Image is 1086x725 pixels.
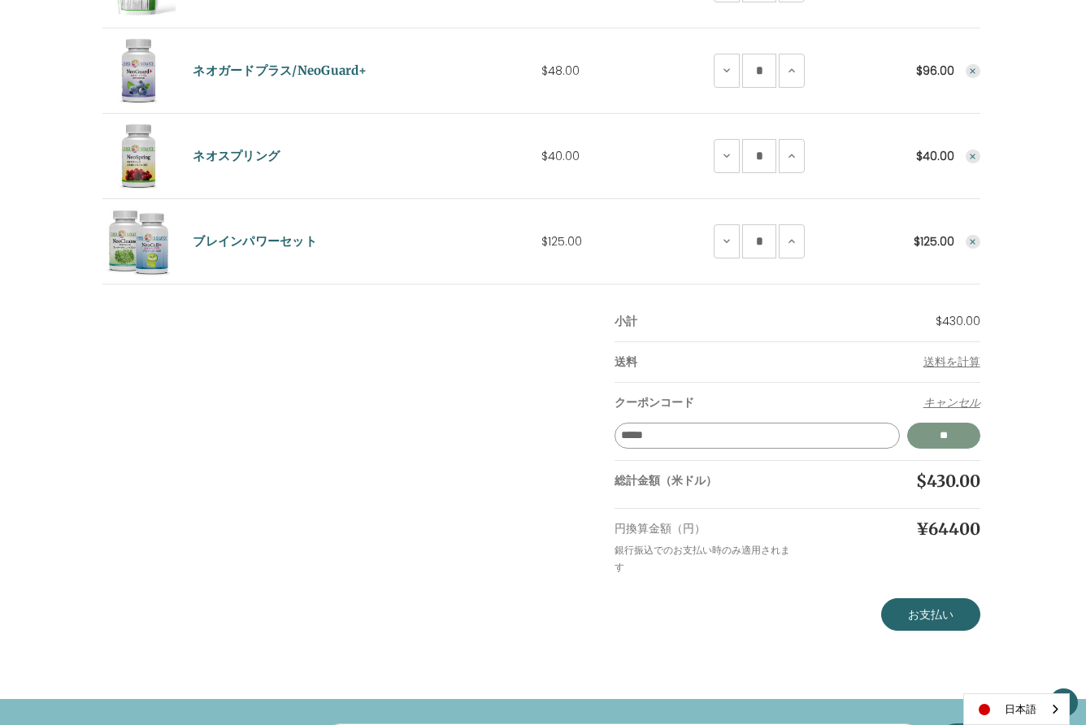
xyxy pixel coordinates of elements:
[615,394,694,410] strong: クーポンコード
[541,63,580,79] span: $48.00
[615,354,637,370] strong: 送料
[916,63,954,79] strong: $96.00
[916,148,954,164] strong: $40.00
[193,147,280,166] a: ネオスプリング
[914,233,954,250] strong: $125.00
[916,519,980,539] span: ¥64400
[742,54,776,88] input: NeoGuard Plus
[966,150,980,164] button: Remove NeoSpring from cart
[966,64,980,79] button: Remove NeoGuard Plus from cart
[964,694,1069,724] a: 日本語
[541,233,582,250] span: $125.00
[923,354,980,370] span: 送料を計算
[923,354,980,371] button: Add Info
[963,693,1070,725] div: Language
[923,394,980,411] button: キャンセル
[742,224,776,258] input: Brain Power Set
[742,139,776,173] input: NeoSpring
[193,62,367,80] a: ネオガードプラス/NeoGuard+
[615,543,790,574] small: 銀行振込でのお支払い時のみ適用されます
[615,313,637,329] strong: 小計
[541,148,580,164] span: $40.00
[881,598,980,631] a: お支払い
[615,520,797,537] p: 円換算金額（円）
[936,313,980,329] span: $430.00
[615,472,717,488] strong: 総計金額（米ドル）
[916,471,980,491] span: $430.00
[193,232,317,251] a: ブレインパワーセット
[963,693,1070,725] aside: Language selected: 日本語
[966,235,980,250] button: Remove Brain Power Set from cart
